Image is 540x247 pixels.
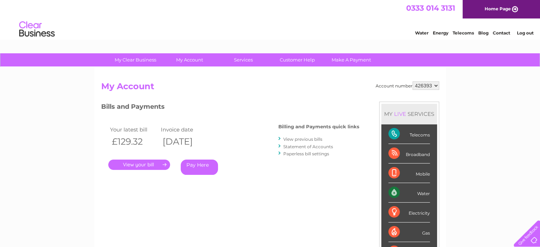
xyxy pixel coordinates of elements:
a: Blog [478,30,489,36]
div: Electricity [388,203,430,222]
div: LIVE [393,111,408,117]
a: Services [214,53,273,66]
div: Account number [376,81,439,90]
a: Pay Here [181,160,218,175]
div: Mobile [388,163,430,183]
div: Broadband [388,144,430,163]
div: MY SERVICES [381,104,437,124]
a: . [108,160,170,170]
div: Telecoms [388,124,430,144]
a: Water [415,30,429,36]
a: Make A Payment [322,53,381,66]
h3: Bills and Payments [101,102,359,114]
td: Invoice date [159,125,210,134]
a: My Account [160,53,219,66]
th: £129.32 [108,134,159,149]
a: Contact [493,30,510,36]
h2: My Account [101,81,439,95]
div: Gas [388,222,430,242]
a: Log out [517,30,533,36]
img: logo.png [19,18,55,40]
a: Customer Help [268,53,327,66]
a: View previous bills [283,136,322,142]
th: [DATE] [159,134,210,149]
a: My Clear Business [106,53,165,66]
a: Telecoms [453,30,474,36]
td: Your latest bill [108,125,159,134]
a: Paperless bill settings [283,151,329,156]
a: Statement of Accounts [283,144,333,149]
a: Energy [433,30,448,36]
div: Clear Business is a trading name of Verastar Limited (registered in [GEOGRAPHIC_DATA] No. 3667643... [103,4,438,34]
h4: Billing and Payments quick links [278,124,359,129]
div: Water [388,183,430,203]
a: 0333 014 3131 [406,4,455,12]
